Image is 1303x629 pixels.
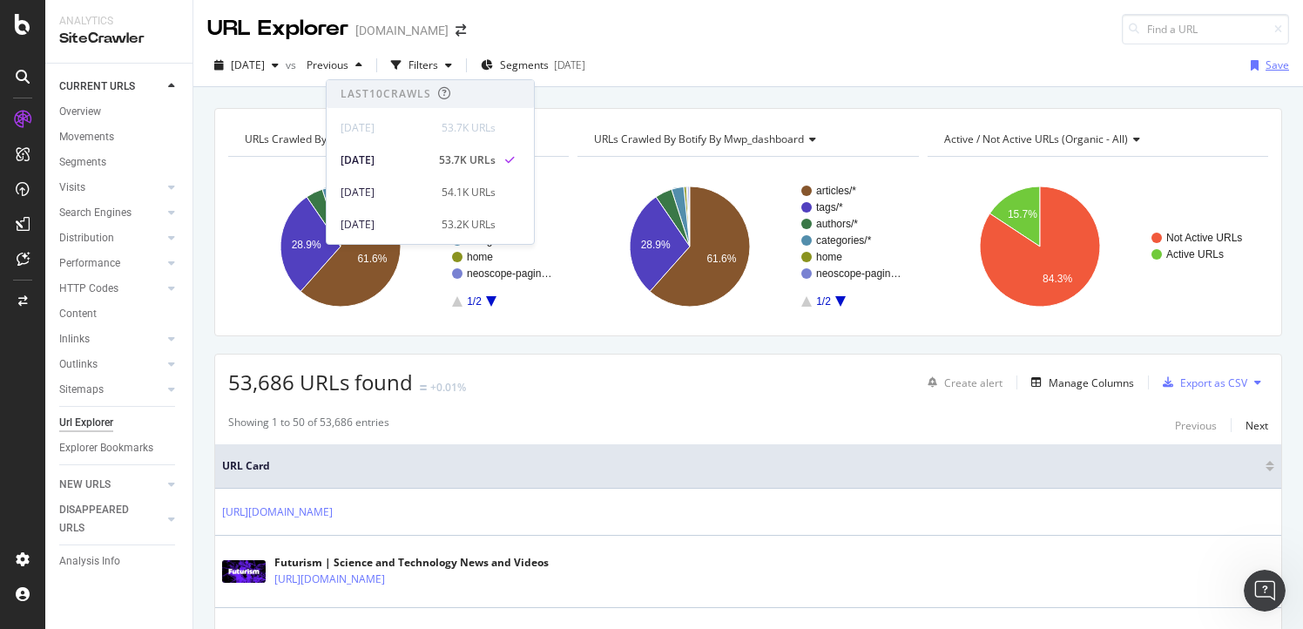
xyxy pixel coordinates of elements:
span: Search for help [36,426,141,444]
text: 61.6% [707,253,737,265]
a: Performance [59,254,163,273]
text: Active URLs [1166,248,1224,260]
button: Segments[DATE] [474,51,592,79]
a: DISAPPEARED URLS [59,501,163,538]
button: [DATE] [207,51,286,79]
input: Find a URL [1122,14,1289,44]
button: Search for help [25,417,323,452]
div: DISAPPEARED URLS [59,501,147,538]
div: Distribution [59,229,114,247]
div: Sitemaps [59,381,104,399]
text: 28.9% [292,239,321,251]
img: Equal [420,385,427,390]
button: Tickets [174,469,261,538]
div: 53.7K URLs [439,152,496,168]
a: Url Explorer [59,414,180,432]
div: Customer Support [78,293,189,311]
img: logo [35,33,117,61]
text: categories/* [467,234,523,247]
h4: Active / Not Active URLs [941,125,1252,153]
button: Help [261,469,348,538]
a: [URL][DOMAIN_NAME] [222,504,333,521]
a: Distribution [59,229,163,247]
a: Movements [59,128,180,146]
button: Manage Columns [1024,372,1134,393]
button: Next [1246,415,1268,436]
a: Analysis Info [59,552,180,571]
text: 84.3% [1043,273,1072,285]
div: Outlinks [59,355,98,374]
div: Profile image for Customer SupportWas that helpful?Customer Support•[DATE] [18,260,330,325]
div: HTTP Codes [59,280,118,298]
div: Close [300,28,331,59]
div: Save [1266,57,1289,72]
div: Explorer Bookmarks [59,439,153,457]
div: Manage Columns [1049,375,1134,390]
span: Was that helpful? [78,276,184,290]
div: Export as CSV [1180,375,1247,390]
img: Profile image for Anne [186,28,221,63]
span: 2025 Aug. 23rd [231,57,265,72]
svg: A chart. [928,171,1268,322]
div: [DATE] [341,120,431,136]
span: Help [291,512,319,524]
h4: URLs Crawled By Botify By pagetype [241,125,553,153]
div: Ask a question [36,349,292,368]
span: Segments [500,57,549,72]
div: 54.1K URLs [442,185,496,200]
div: A chart. [577,171,918,322]
div: Previous [1175,418,1217,433]
text: articles/* [816,185,856,197]
div: 53.2K URLs [442,217,496,233]
button: Messages [87,469,174,538]
text: authors/* [816,218,858,230]
a: Segments [59,153,180,172]
div: Futurism | Science and Technology News and Videos [274,555,549,571]
a: Inlinks [59,330,163,348]
img: Profile image for Customer Support [36,275,71,310]
div: 53.7K URLs [442,120,496,136]
a: Sitemaps [59,381,163,399]
span: URLs Crawled By Botify By mwp_dashboard [594,132,804,146]
div: Performance [59,254,120,273]
div: CURRENT URLS [59,78,135,96]
div: [DATE] [341,152,429,168]
div: Inlinks [59,330,90,348]
span: URLs Crawled By Botify By pagetype [245,132,420,146]
div: [DATE] [554,57,585,72]
button: Export as CSV [1156,369,1247,396]
div: Last 10 Crawls [341,86,431,101]
div: URL Explorer [207,14,348,44]
div: Analytics [59,14,179,29]
text: 15.7% [1008,208,1037,220]
a: Overview [59,103,180,121]
div: Segments [59,153,106,172]
text: tags/* [816,201,843,213]
a: Search Engines [59,204,163,222]
span: Home [24,512,63,524]
a: NEW URLS [59,476,163,494]
div: Ask a questionAI Agent and team can help [17,335,331,401]
span: 53,686 URLs found [228,368,413,396]
svg: A chart. [228,171,569,322]
button: Previous [1175,415,1217,436]
span: vs [286,57,300,72]
p: Hello [PERSON_NAME]. [35,124,314,183]
div: Recent message [36,249,313,267]
text: 61.6% [357,253,387,265]
div: [DATE] [341,185,431,200]
button: Previous [300,51,369,79]
text: 1/2 [467,295,482,308]
text: 1/2 [816,295,831,308]
a: [URL][DOMAIN_NAME] [274,571,385,588]
div: Search Engines [59,204,132,222]
div: Create alert [944,375,1003,390]
text: home [467,251,493,263]
span: Active / Not Active URLs (organic - all) [944,132,1128,146]
div: AI Agent and team can help [36,368,292,386]
h4: URLs Crawled By Botify By mwp_dashboard [591,125,902,153]
a: Content [59,305,180,323]
a: Explorer Bookmarks [59,439,180,457]
div: NEW URLS [59,476,111,494]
